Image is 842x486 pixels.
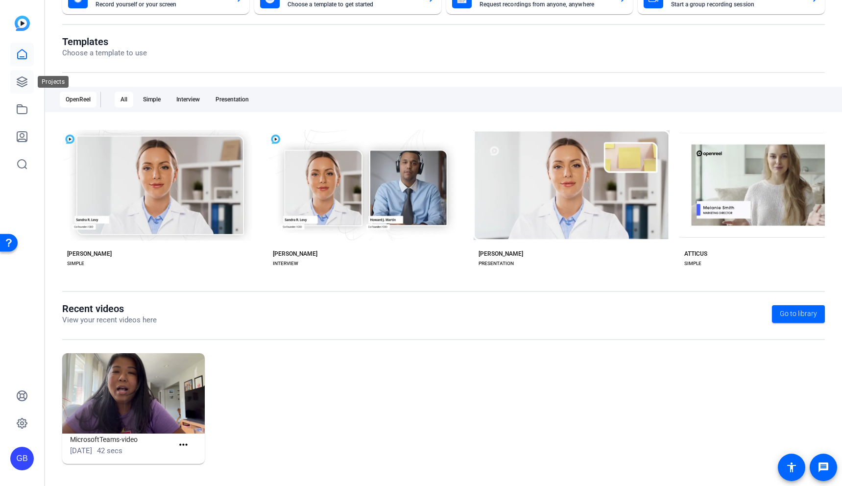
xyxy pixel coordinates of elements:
[62,48,147,59] p: Choose a template to use
[96,1,228,7] mat-card-subtitle: Record yourself or your screen
[97,446,122,455] span: 42 secs
[786,462,797,473] mat-icon: accessibility
[210,92,255,107] div: Presentation
[60,92,96,107] div: OpenReel
[38,76,69,88] div: Projects
[273,260,298,267] div: INTERVIEW
[273,250,317,258] div: [PERSON_NAME]
[70,446,92,455] span: [DATE]
[684,250,707,258] div: ATTICUS
[137,92,167,107] div: Simple
[115,92,133,107] div: All
[10,447,34,470] div: GB
[684,260,701,267] div: SIMPLE
[67,260,84,267] div: SIMPLE
[772,305,825,323] a: Go to library
[70,434,173,445] h1: MicrosoftTeams-video
[780,309,817,319] span: Go to library
[671,1,803,7] mat-card-subtitle: Start a group recording session
[62,353,205,434] img: MicrosoftTeams-video
[818,462,829,473] mat-icon: message
[62,36,147,48] h1: Templates
[177,439,190,451] mat-icon: more_horiz
[170,92,206,107] div: Interview
[480,1,612,7] mat-card-subtitle: Request recordings from anyone, anywhere
[62,303,157,315] h1: Recent videos
[62,315,157,326] p: View your recent videos here
[479,260,514,267] div: PRESENTATION
[288,1,420,7] mat-card-subtitle: Choose a template to get started
[67,250,112,258] div: [PERSON_NAME]
[15,16,30,31] img: blue-gradient.svg
[479,250,523,258] div: [PERSON_NAME]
